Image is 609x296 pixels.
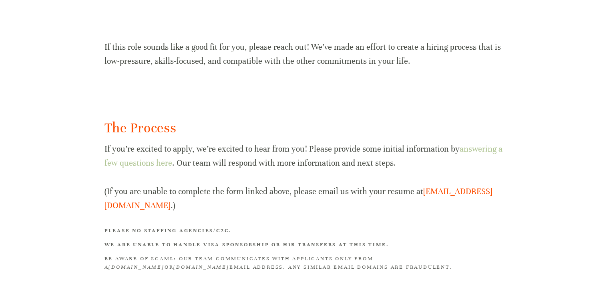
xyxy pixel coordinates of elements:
a: [EMAIL_ADDRESS][DOMAIN_NAME] [105,187,492,211]
p: If this role sounds like a good fit for you, please reach out! We’ve made an effort to create a h... [105,40,505,68]
em: [DOMAIN_NAME] [173,264,229,270]
em: [DOMAIN_NAME] [109,264,164,270]
h2: The Process [105,119,505,138]
h3: BE AWARE OF SCAMS: Our team communicates with applicants only from a or email address. Any simila... [105,255,505,272]
strong: Please no staffing agencies/C2C. [105,227,232,234]
strong: We are unable to handle visa sponsorship or H1B transfers at this time. [105,241,389,248]
p: If you’re excited to apply, we’re excited to hear from you! Please provide some initial informati... [105,142,505,213]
